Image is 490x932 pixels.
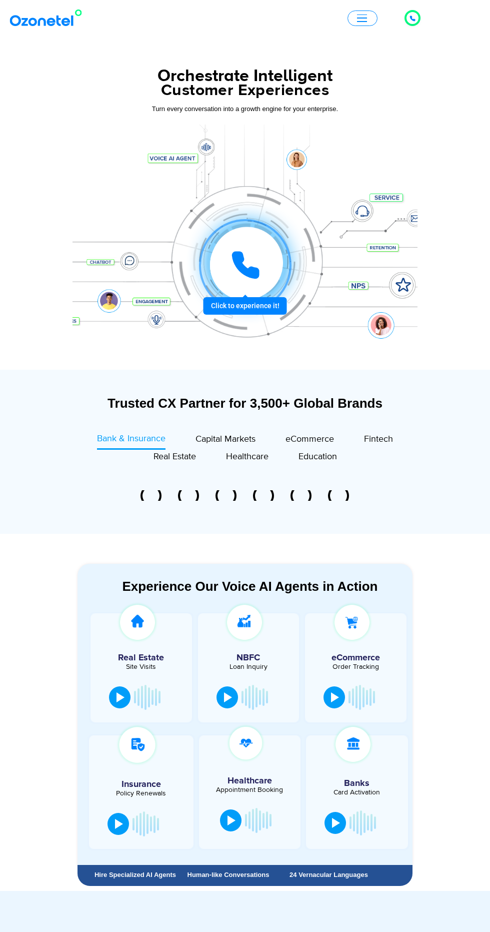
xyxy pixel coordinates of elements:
[153,451,196,462] span: Real Estate
[72,68,417,85] div: Orchestrate Intelligent
[282,490,320,501] div: 5 of 6
[364,434,393,445] span: Fintech
[132,490,170,501] div: 1 of 6
[206,786,293,793] div: Appointment Booking
[132,490,357,501] div: Image Carousel
[283,871,374,878] div: 24 Vernacular Languages
[320,490,357,501] div: 6 of 6
[203,653,294,662] h5: NBFC
[245,490,282,501] div: 4 of 6
[285,432,334,450] a: eCommerce
[311,779,403,788] h5: Banks
[226,450,268,467] a: Healthcare
[364,432,393,450] a: Fintech
[310,663,401,670] div: Order Tracking
[94,790,188,797] div: Policy Renewals
[97,432,165,450] a: Bank & Insurance
[77,395,412,412] div: Trusted CX Partner for 3,500+ Global Brands
[311,789,403,796] div: Card Activation
[94,780,188,789] h5: Insurance
[226,451,268,462] span: Healthcare
[95,663,187,670] div: Site Visits
[170,490,207,501] div: 2 of 6
[97,433,165,444] span: Bank & Insurance
[195,432,255,450] a: Capital Markets
[72,104,417,115] div: Turn every conversation into a growth engine for your enterprise.
[207,490,245,501] div: 3 of 6
[92,871,178,878] div: Hire Specialized AI Agents
[183,871,273,878] div: Human-like Conversations
[203,663,294,670] div: Loan Inquiry
[195,434,255,445] span: Capital Markets
[87,579,412,594] div: Experience Our Voice AI Agents in Action
[95,653,187,662] h5: Real Estate
[310,653,401,662] h5: eCommerce
[206,776,293,785] h5: Healthcare
[153,450,196,467] a: Real Estate
[298,450,337,467] a: Education
[298,451,337,462] span: Education
[72,79,417,103] div: Customer Experiences
[285,434,334,445] span: eCommerce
